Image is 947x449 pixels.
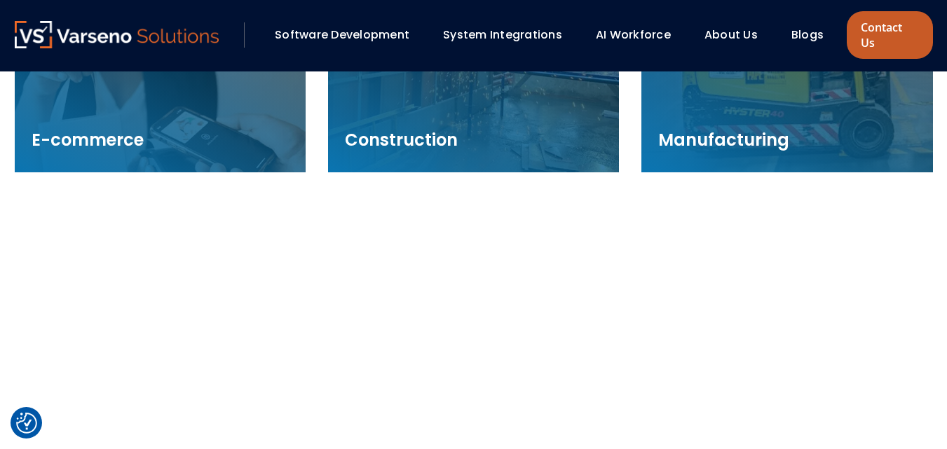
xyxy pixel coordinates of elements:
[16,413,37,434] button: Cookie Settings
[15,21,219,49] a: Varseno Solutions – Product Engineering & IT Services
[847,11,932,59] a: Contact Us
[589,23,690,47] div: AI Workforce
[32,127,289,153] h3: E-commerce
[697,23,777,47] div: About Us
[658,127,915,153] h3: Manufacturing
[436,23,582,47] div: System Integrations
[268,23,429,47] div: Software Development
[16,413,37,434] img: Revisit consent button
[596,27,671,43] a: AI Workforce
[275,27,409,43] a: Software Development
[15,21,219,48] img: Varseno Solutions – Product Engineering & IT Services
[345,127,602,153] h3: Construction
[704,27,758,43] a: About Us
[791,27,824,43] a: Blogs
[784,23,843,47] div: Blogs
[443,27,562,43] a: System Integrations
